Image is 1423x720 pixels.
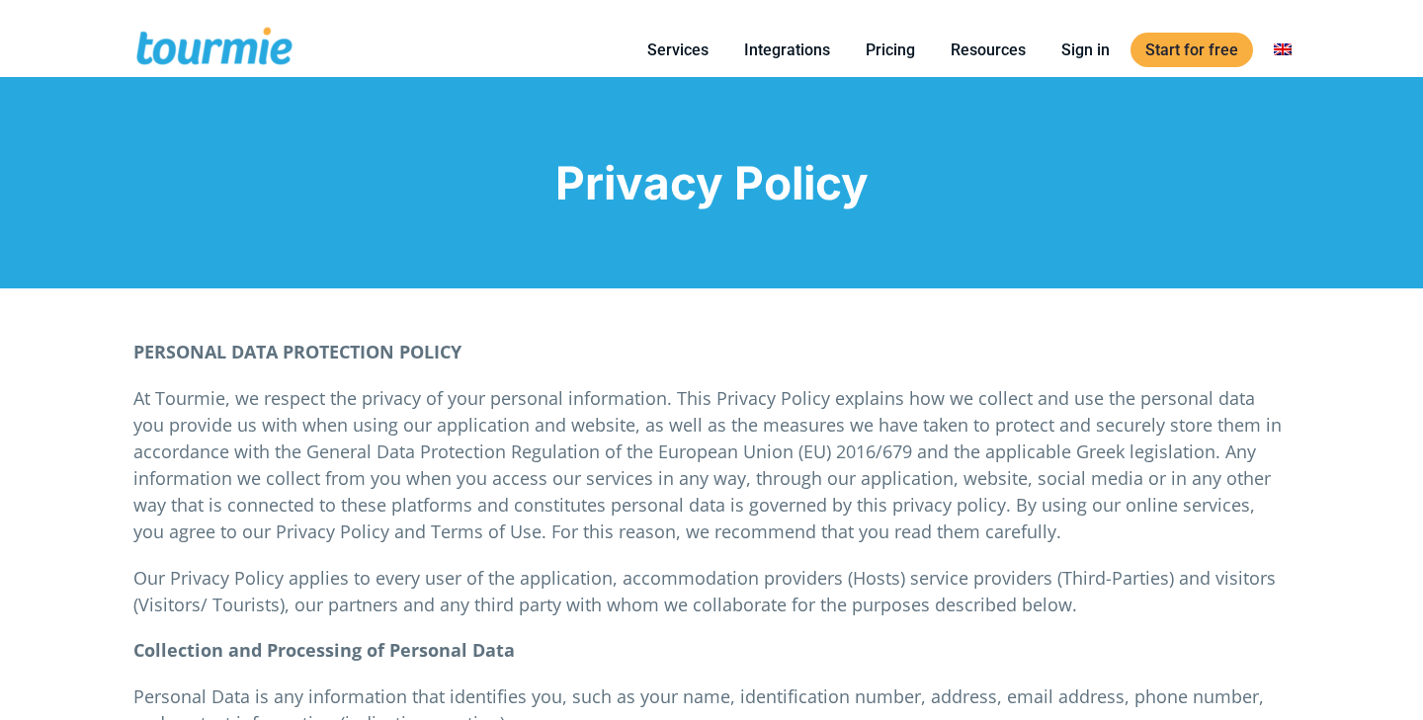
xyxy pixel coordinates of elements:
p: At Tourmie, we respect the privacy of your personal information. This Privacy Policy explains how... [133,385,1290,545]
a: Resources [936,38,1041,62]
a: Pricing [851,38,930,62]
strong: PERSONAL DATA PROTECTION POLICY [133,340,461,363]
h1: Privacy Policy [133,156,1290,209]
a: Sign in [1046,38,1125,62]
a: Services [632,38,723,62]
p: Our Privacy Policy applies to every user of the application, accommodation providers (Hosts) serv... [133,565,1290,618]
a: Integrations [729,38,845,62]
a: Start for free [1130,33,1253,67]
strong: Collection and Processing of Personal Data [133,638,515,662]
